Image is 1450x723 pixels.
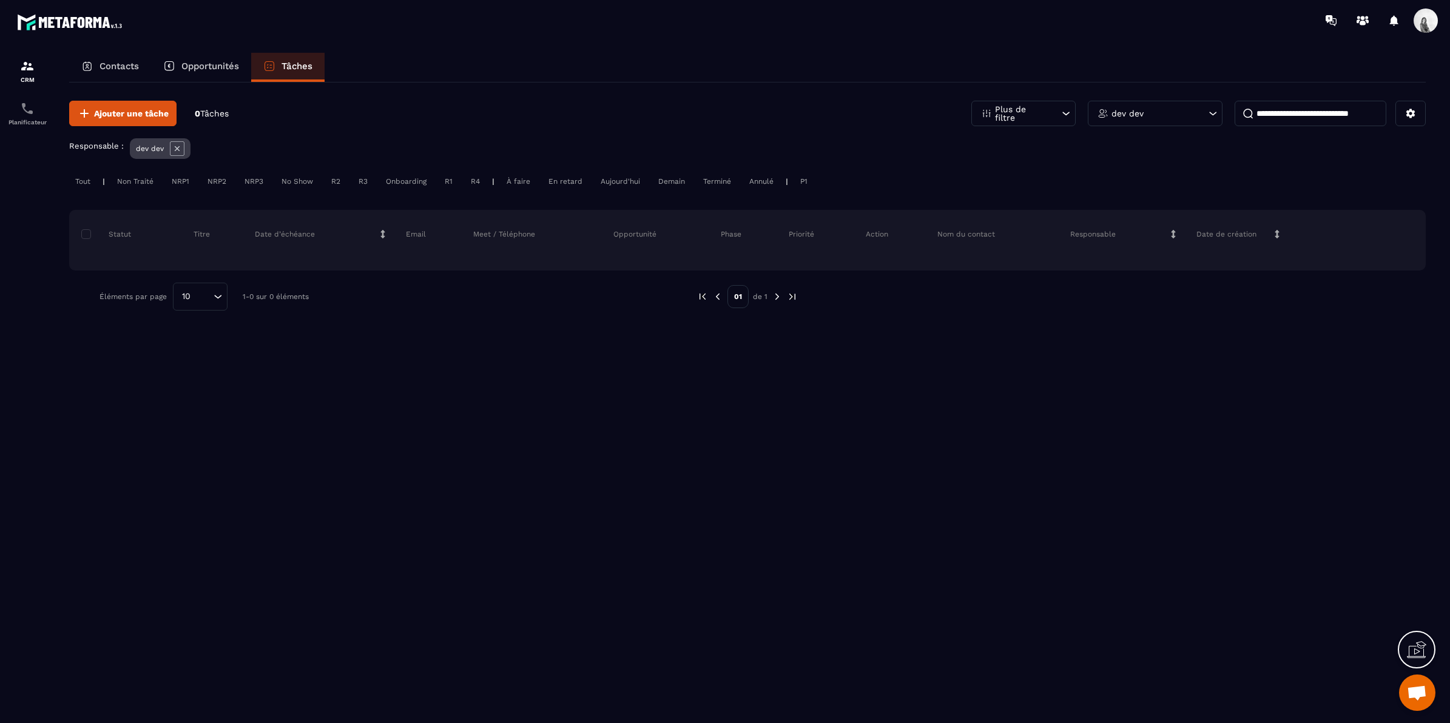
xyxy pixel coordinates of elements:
p: Meet / Téléphone [473,229,535,239]
p: Éléments par page [99,292,167,301]
div: Ouvrir le chat [1399,674,1435,711]
div: NRP2 [201,174,232,189]
div: R3 [352,174,374,189]
div: Tout [69,174,96,189]
a: Opportunités [151,53,251,82]
div: À faire [501,174,536,189]
button: Ajouter une tâche [69,101,177,126]
div: Terminé [697,174,737,189]
img: logo [17,11,126,33]
p: Email [406,229,426,239]
div: En retard [542,174,588,189]
div: Non Traité [111,174,160,189]
p: Date d’échéance [255,229,315,239]
img: scheduler [20,101,35,116]
a: formationformationCRM [3,50,52,92]
p: 0 [195,108,229,119]
p: de 1 [753,292,767,301]
span: Ajouter une tâche [94,107,169,119]
img: prev [712,291,723,302]
img: next [787,291,798,302]
div: R4 [465,174,486,189]
div: Onboarding [380,174,433,189]
p: 01 [727,285,749,308]
p: Nom du contact [937,229,995,239]
p: Contacts [99,61,139,72]
div: P1 [794,174,814,189]
img: prev [697,291,708,302]
div: R1 [439,174,459,189]
p: | [786,177,788,186]
p: | [103,177,105,186]
p: Titre [194,229,210,239]
p: Statut [84,229,131,239]
p: Responsable [1070,229,1116,239]
p: dev dev [1111,109,1144,118]
span: Tâches [200,109,229,118]
p: Opportunité [613,229,656,239]
p: 1-0 sur 0 éléments [243,292,309,301]
p: Responsable : [69,141,124,150]
p: Action [866,229,888,239]
span: 10 [178,290,195,303]
div: Aujourd'hui [595,174,646,189]
div: Search for option [173,283,228,311]
div: NRP1 [166,174,195,189]
p: CRM [3,76,52,83]
p: Priorité [789,229,814,239]
p: Planificateur [3,119,52,126]
div: Demain [652,174,691,189]
img: formation [20,59,35,73]
div: R2 [325,174,346,189]
a: schedulerschedulerPlanificateur [3,92,52,135]
p: Date de création [1196,229,1256,239]
div: NRP3 [238,174,269,189]
p: Tâches [282,61,312,72]
a: Contacts [69,53,151,82]
div: Annulé [743,174,780,189]
p: Opportunités [181,61,239,72]
a: Tâches [251,53,325,82]
div: No Show [275,174,319,189]
p: | [492,177,494,186]
img: next [772,291,783,302]
input: Search for option [195,290,211,303]
p: Phase [721,229,741,239]
p: Plus de filtre [995,105,1048,122]
p: dev dev [136,144,164,153]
